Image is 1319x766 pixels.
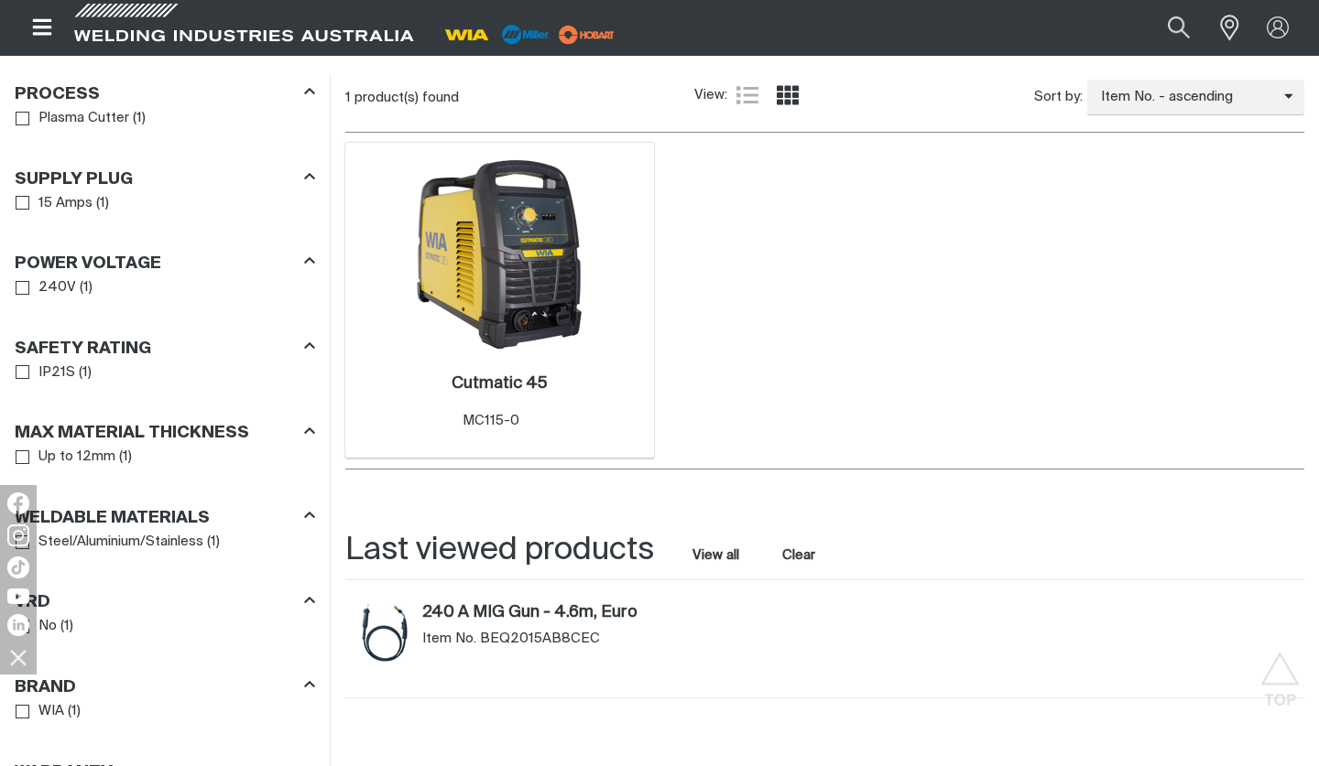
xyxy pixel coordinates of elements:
a: 240V [16,275,76,300]
span: Up to 12mm [38,447,115,468]
span: View: [694,85,727,106]
span: MC115-0 [463,414,519,427]
span: Plasma Cutter [38,108,129,129]
img: 240 A MIG Gun - 4.6m, Euro [354,603,413,662]
span: IP21S [38,362,75,383]
a: WIA [16,699,64,724]
a: List view [736,84,758,106]
div: Safety Rating [15,335,315,360]
div: Power Voltage [15,251,315,275]
button: Search products [1148,7,1210,49]
div: Weldable Materials [15,504,315,529]
div: Process [15,81,315,105]
input: Product name or item number... [1125,7,1210,49]
h3: Weldable Materials [15,508,210,529]
img: YouTube [7,588,29,604]
span: ( 1 ) [60,616,73,637]
div: Brand [15,674,315,698]
a: Up to 12mm [16,445,115,469]
h2: Last viewed products [345,530,654,571]
h3: Power Voltage [15,254,161,275]
img: TikTok [7,556,29,578]
img: Facebook [7,492,29,514]
a: Plasma Cutter [16,106,129,131]
h3: Supply Plug [15,169,133,190]
span: 240V [38,277,76,298]
ul: Brand [16,699,314,724]
h2: Cutmatic 45 [452,375,548,392]
ul: Safety Rating [16,361,314,385]
a: Steel/Aluminium/Stainless [16,530,203,555]
span: ( 1 ) [207,532,220,553]
span: ( 1 ) [119,447,132,468]
button: Clear all last viewed products [778,543,819,567]
span: Steel/Aluminium/Stainless [38,532,203,553]
ul: Max Material Thickness [16,445,314,469]
span: BEQ2015AB8CEC [480,630,600,648]
span: ( 1 ) [133,108,146,129]
a: Cutmatic 45 [452,373,548,394]
h3: Safety Rating [15,339,151,360]
a: 240 A MIG Gun - 4.6m, Euro [422,603,656,623]
span: ( 1 ) [79,362,92,383]
button: Scroll to top [1259,652,1301,693]
a: miller [553,27,620,41]
span: Item No. [422,630,476,648]
img: LinkedIn [7,614,29,636]
span: Item No. - ascending [1087,87,1284,108]
article: 240 A MIG Gun - 4.6m, Euro (BEQ2015AB8CEC) [345,599,665,679]
h3: Process [15,84,100,105]
ul: VRD [16,614,314,639]
span: WIA [38,701,64,722]
ul: Power Voltage [16,275,314,300]
a: 15 Amps [16,191,93,216]
div: 1 [345,89,694,107]
span: ( 1 ) [80,277,93,298]
span: ( 1 ) [96,193,109,214]
h3: Max Material Thickness [15,423,249,444]
span: Sort by: [1034,87,1083,108]
div: Max Material Thickness [15,420,315,445]
div: VRD [15,589,315,614]
div: Supply Plug [15,166,315,190]
ul: Weldable Materials [16,530,314,555]
h3: Brand [15,677,76,698]
ul: Supply Plug [16,191,314,216]
img: Cutmatic 45 [401,156,597,352]
ul: Process [16,106,314,131]
img: miller [553,21,620,49]
span: product(s) found [354,91,459,104]
img: hide socials [3,642,34,673]
span: No [38,616,57,637]
a: View all last viewed products [692,546,739,565]
a: IP21S [16,361,75,385]
span: ( 1 ) [68,701,81,722]
img: Instagram [7,524,29,546]
section: Product list controls [345,74,1304,121]
span: 15 Amps [38,193,93,214]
